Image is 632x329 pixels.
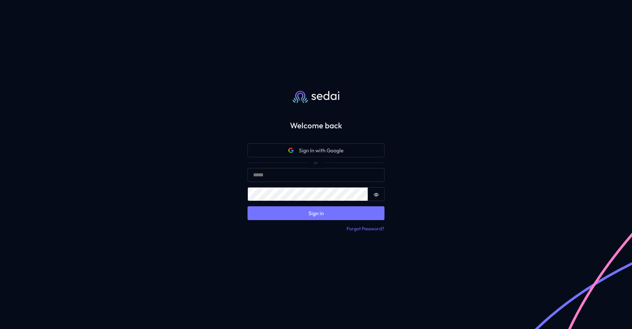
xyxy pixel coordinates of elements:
[288,148,294,153] svg: Google icon
[299,146,344,154] span: Sign In with Google
[368,187,384,201] button: Show password
[237,121,395,130] h2: Welcome back
[248,206,384,220] button: Sign in
[248,143,384,157] button: Google iconSign In with Google
[346,225,384,233] button: Forgot Password?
